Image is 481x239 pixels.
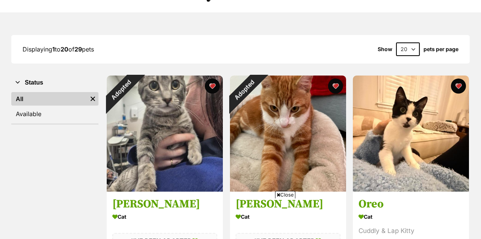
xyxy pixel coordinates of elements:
[353,76,469,192] img: Oreo
[451,79,466,94] button: favourite
[424,46,458,52] label: pets per page
[87,92,98,106] a: Remove filter
[205,79,220,94] button: favourite
[74,45,82,53] strong: 29
[275,191,295,198] span: Close
[61,45,68,53] strong: 20
[11,91,98,124] div: Status
[358,226,463,236] div: Cuddly & Lap Kitty
[219,65,269,115] div: Adopted
[11,92,87,106] a: All
[11,78,98,88] button: Status
[96,65,146,115] div: Adopted
[378,46,392,52] span: Show
[112,197,217,211] h3: [PERSON_NAME]
[236,197,340,211] h3: [PERSON_NAME]
[52,45,55,53] strong: 1
[230,76,346,192] img: Theodore
[107,76,223,192] img: Forrest
[107,186,223,193] a: Adopted
[23,45,94,53] span: Displaying to of pets
[230,186,346,193] a: Adopted
[104,201,377,235] iframe: Advertisement
[328,79,343,94] button: favourite
[358,211,463,222] div: Cat
[11,107,98,121] a: Available
[358,197,463,211] h3: Oreo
